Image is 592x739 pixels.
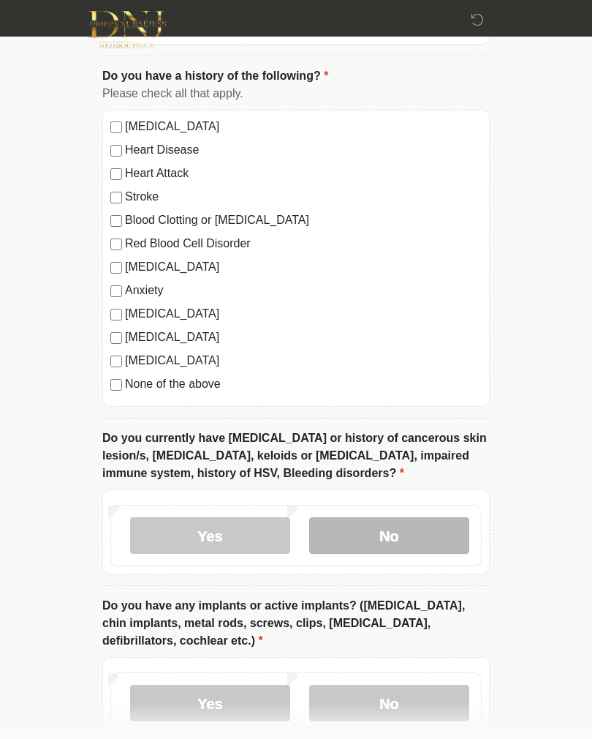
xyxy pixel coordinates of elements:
input: None of the above [110,379,122,391]
input: [MEDICAL_DATA] [110,356,122,367]
input: [MEDICAL_DATA] [110,121,122,133]
label: [MEDICAL_DATA] [125,305,482,323]
img: DNJ Med Boutique Logo [88,11,166,48]
label: [MEDICAL_DATA] [125,258,482,276]
input: [MEDICAL_DATA] [110,262,122,274]
label: No [309,685,469,721]
input: [MEDICAL_DATA] [110,309,122,320]
label: Do you have a history of the following? [102,67,328,85]
label: Anxiety [125,282,482,299]
input: [MEDICAL_DATA] [110,332,122,344]
label: Stroke [125,188,482,206]
label: No [309,517,469,554]
label: Do you have any implants or active implants? ([MEDICAL_DATA], chin implants, metal rods, screws, ... [102,597,490,650]
label: [MEDICAL_DATA] [125,118,482,135]
input: Blood Clotting or [MEDICAL_DATA] [110,215,122,227]
label: Red Blood Cell Disorder [125,235,482,252]
input: Anxiety [110,285,122,297]
label: Heart Disease [125,141,482,159]
input: Red Blood Cell Disorder [110,239,122,250]
input: Heart Disease [110,145,122,157]
label: Yes [130,685,290,721]
label: Heart Attack [125,165,482,182]
label: [MEDICAL_DATA] [125,329,482,346]
label: Yes [130,517,290,554]
label: [MEDICAL_DATA] [125,352,482,369]
label: Blood Clotting or [MEDICAL_DATA] [125,211,482,229]
input: Stroke [110,192,122,203]
div: Please check all that apply. [102,85,490,102]
input: Heart Attack [110,168,122,180]
label: Do you currently have [MEDICAL_DATA] or history of cancerous skin lesion/s, [MEDICAL_DATA], keloi... [102,429,490,482]
label: None of the above [125,375,482,393]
